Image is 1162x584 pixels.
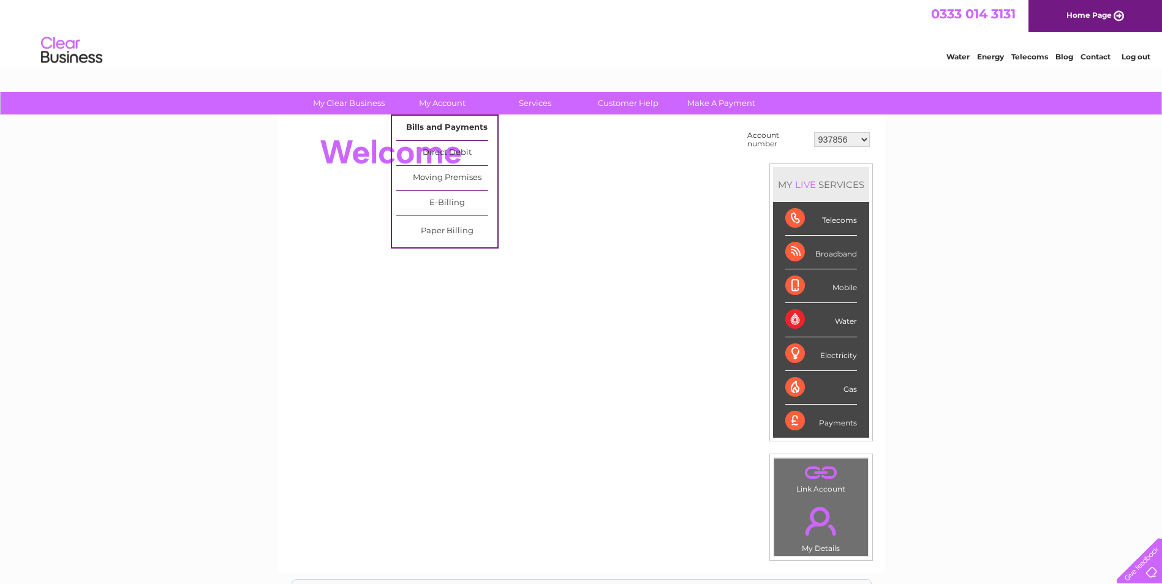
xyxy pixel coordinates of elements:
[744,128,811,151] td: Account number
[1081,52,1111,61] a: Contact
[777,500,865,542] a: .
[774,496,869,556] td: My Details
[1055,52,1073,61] a: Blog
[292,7,871,59] div: Clear Business is a trading name of Verastar Limited (registered in [GEOGRAPHIC_DATA] No. 3667643...
[671,92,772,114] a: Make A Payment
[931,6,1016,21] a: 0333 014 3131
[298,92,399,114] a: My Clear Business
[485,92,586,114] a: Services
[946,52,970,61] a: Water
[785,202,857,236] div: Telecoms
[396,191,497,215] a: E-Billing
[777,462,865,483] a: .
[578,92,679,114] a: Customer Help
[785,236,857,269] div: Broadband
[1011,52,1048,61] a: Telecoms
[396,166,497,190] a: Moving Premises
[785,337,857,371] div: Electricity
[793,179,818,190] div: LIVE
[773,167,869,202] div: MY SERVICES
[977,52,1004,61] a: Energy
[396,116,497,140] a: Bills and Payments
[774,458,869,496] td: Link Account
[396,141,497,165] a: Direct Debit
[391,92,492,114] a: My Account
[396,219,497,244] a: Paper Billing
[785,371,857,405] div: Gas
[40,32,103,69] img: logo.png
[785,269,857,303] div: Mobile
[785,405,857,438] div: Payments
[785,303,857,337] div: Water
[1122,52,1150,61] a: Log out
